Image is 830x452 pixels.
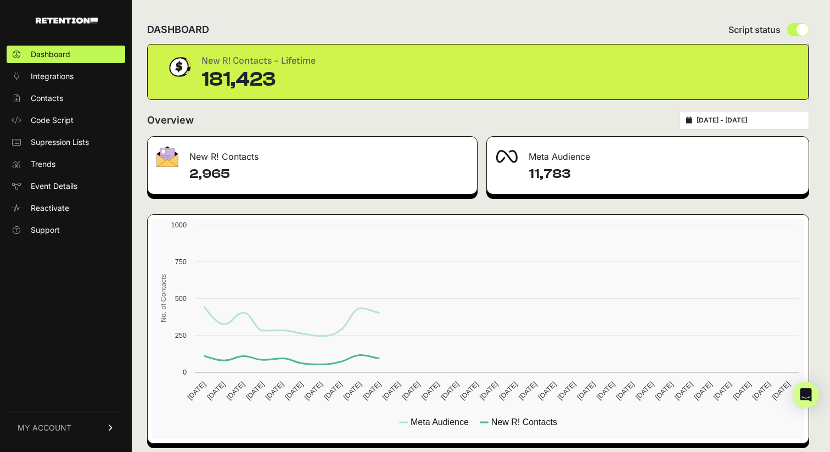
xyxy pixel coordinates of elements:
[31,225,60,236] span: Support
[692,380,714,401] text: [DATE]
[7,411,125,444] a: MY ACCOUNT
[496,150,518,163] img: fa-meta-2f981b61bb99beabf952f7030308934f19ce035c18b003e963880cc3fabeebb7.png
[18,422,71,433] span: MY ACCOUNT
[491,417,557,427] text: New R! Contacts
[7,90,125,107] a: Contacts
[165,53,193,81] img: dollar-coin-05c43ed7efb7bc0c12610022525b4bbbb207c7efeef5aecc26f025e68dcafac9.png
[31,203,69,214] span: Reactivate
[673,380,694,401] text: [DATE]
[147,113,194,128] h2: Overview
[283,380,305,401] text: [DATE]
[634,380,655,401] text: [DATE]
[770,380,792,401] text: [DATE]
[439,380,461,401] text: [DATE]
[175,331,187,339] text: 250
[171,221,187,229] text: 1000
[156,146,178,167] img: fa-envelope-19ae18322b30453b285274b1b8af3d052b27d846a4fbe8435d1a52b978f639a2.png
[7,155,125,173] a: Trends
[148,137,477,170] div: New R! Contacts
[147,22,209,37] h2: DASHBOARD
[653,380,675,401] text: [DATE]
[7,111,125,129] a: Code Script
[419,380,441,401] text: [DATE]
[31,93,63,104] span: Contacts
[751,380,772,401] text: [DATE]
[411,417,469,427] text: Meta Audience
[614,380,636,401] text: [DATE]
[183,368,187,376] text: 0
[728,23,781,36] span: Script status
[478,380,500,401] text: [DATE]
[186,380,207,401] text: [DATE]
[302,380,324,401] text: [DATE]
[556,380,577,401] text: [DATE]
[244,380,266,401] text: [DATE]
[529,165,800,183] h4: 11,783
[31,159,55,170] span: Trends
[31,71,74,82] span: Integrations
[731,380,753,401] text: [DATE]
[7,68,125,85] a: Integrations
[595,380,616,401] text: [DATE]
[175,258,187,266] text: 750
[7,46,125,63] a: Dashboard
[189,165,468,183] h4: 2,965
[31,49,70,60] span: Dashboard
[201,53,316,69] div: New R! Contacts - Lifetime
[7,133,125,151] a: Supression Lists
[575,380,597,401] text: [DATE]
[487,137,809,170] div: Meta Audience
[201,69,316,91] div: 181,423
[7,221,125,239] a: Support
[380,380,402,401] text: [DATE]
[517,380,539,401] text: [DATE]
[31,181,77,192] span: Event Details
[322,380,344,401] text: [DATE]
[341,380,363,401] text: [DATE]
[536,380,558,401] text: [DATE]
[36,18,98,24] img: Retention.com
[31,137,89,148] span: Supression Lists
[712,380,733,401] text: [DATE]
[264,380,285,401] text: [DATE]
[7,199,125,217] a: Reactivate
[159,274,167,322] text: No. of Contacts
[175,294,187,303] text: 500
[31,115,74,126] span: Code Script
[497,380,519,401] text: [DATE]
[361,380,383,401] text: [DATE]
[225,380,246,401] text: [DATE]
[400,380,422,401] text: [DATE]
[793,382,819,408] div: Open Intercom Messenger
[7,177,125,195] a: Event Details
[458,380,480,401] text: [DATE]
[205,380,227,401] text: [DATE]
